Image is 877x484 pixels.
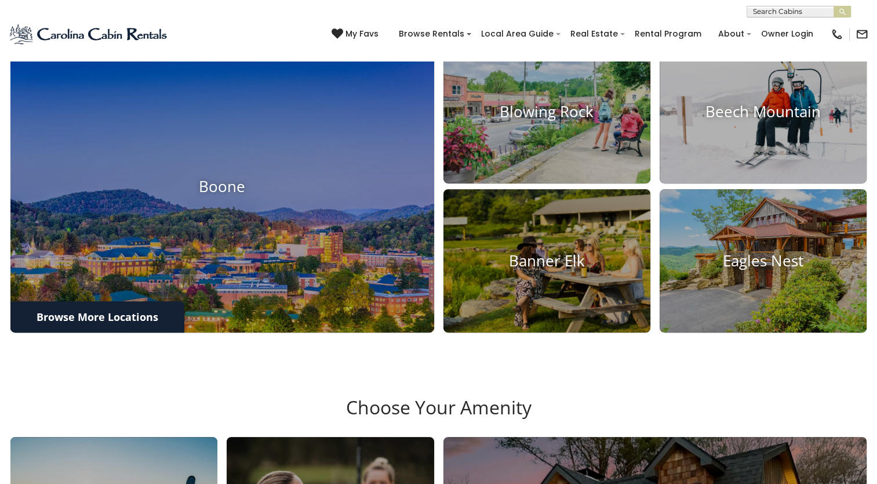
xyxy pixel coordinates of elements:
[10,40,434,333] a: Boone
[755,25,819,43] a: Owner Login
[443,103,650,121] h4: Blowing Rock
[443,189,650,333] a: Banner Elk
[660,103,867,121] h4: Beech Mountain
[9,23,169,46] img: Blue-2.png
[393,25,470,43] a: Browse Rentals
[629,25,707,43] a: Rental Program
[660,40,867,183] a: Beech Mountain
[660,252,867,270] h4: Eagles Nest
[712,25,750,43] a: About
[856,28,868,41] img: mail-regular-black.png
[475,25,559,43] a: Local Area Guide
[443,40,650,183] a: Blowing Rock
[332,28,381,41] a: My Favs
[10,301,184,333] a: Browse More Locations
[9,396,868,437] h3: Choose Your Amenity
[565,25,624,43] a: Real Estate
[831,28,843,41] img: phone-regular-black.png
[345,28,379,40] span: My Favs
[660,189,867,333] a: Eagles Nest
[443,252,650,270] h4: Banner Elk
[10,177,434,195] h4: Boone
